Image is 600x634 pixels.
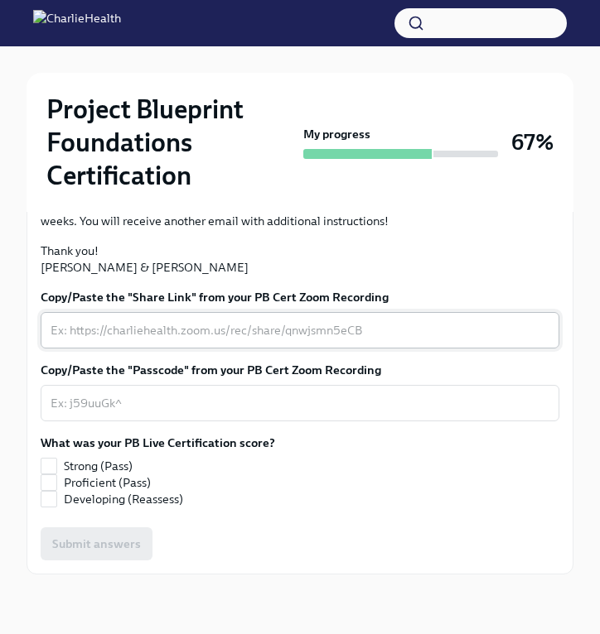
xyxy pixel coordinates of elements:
[41,435,275,451] label: What was your PB Live Certification score?
[303,126,370,142] strong: My progress
[41,362,559,378] label: Copy/Paste the "Passcode" from your PB Cert Zoom Recording
[511,127,554,157] h3: 67%
[33,10,121,36] img: CharlieHealth
[64,474,151,491] span: Proficient (Pass)
[41,289,559,305] label: Copy/Paste the "Share Link" from your PB Cert Zoom Recording
[64,458,133,474] span: Strong (Pass)
[46,93,297,192] h2: Project Blueprint Foundations Certification
[41,243,559,276] p: Thank you! [PERSON_NAME] & [PERSON_NAME]
[64,491,183,507] span: Developing (Reassess)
